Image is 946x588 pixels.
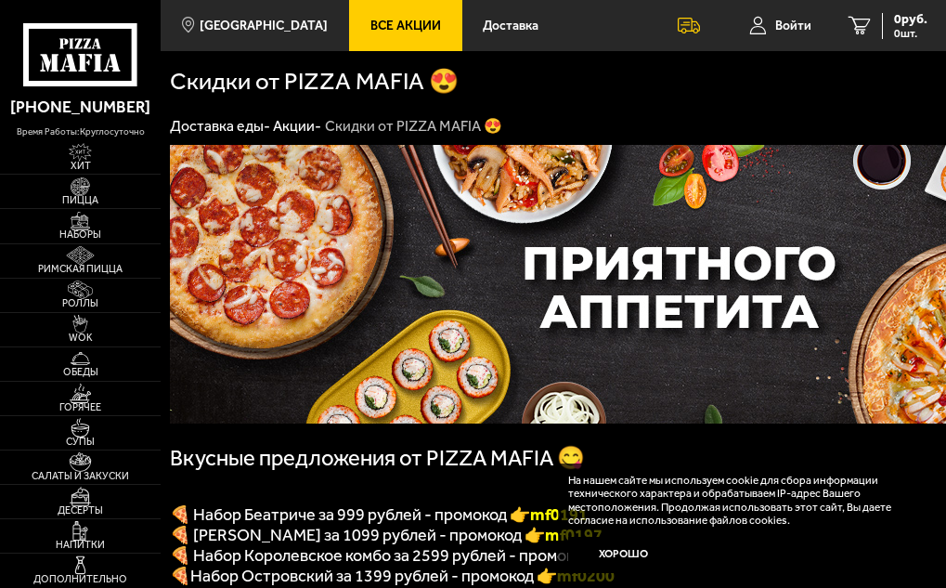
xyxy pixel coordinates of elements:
[568,537,679,574] button: Хорошо
[170,525,603,545] span: 🍕 [PERSON_NAME] за 1099 рублей - промокод 👉
[170,117,270,135] a: Доставка еды-
[190,566,615,586] span: Набор Островский за 1399 рублей - промокод 👉
[273,117,321,135] a: Акции-
[325,117,502,137] div: Скидки от PIZZA MAFIA 😍
[894,28,927,39] span: 0 шт.
[200,20,328,33] span: [GEOGRAPHIC_DATA]
[483,20,538,33] span: Доставка
[170,545,615,566] span: 🍕 Набор Королевское комбо за 2599 рублей - промокод 👉
[370,20,441,33] span: Все Акции
[530,504,588,525] b: mf0191
[170,566,190,586] font: 🍕
[568,474,915,527] p: На нашем сайте мы используем cookie для сбора информации технического характера и обрабатываем IP...
[557,566,615,586] b: mf0200
[170,504,588,525] span: 🍕 Набор Беатриче за 999 рублей - промокод 👉
[545,525,603,545] b: mf0197
[775,20,811,33] span: Войти
[894,13,927,26] span: 0 руб.
[170,70,476,94] h1: Скидки от PIZZA MAFIA 😍
[170,445,585,471] span: Вкусные предложения от PIZZA MAFIA 😋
